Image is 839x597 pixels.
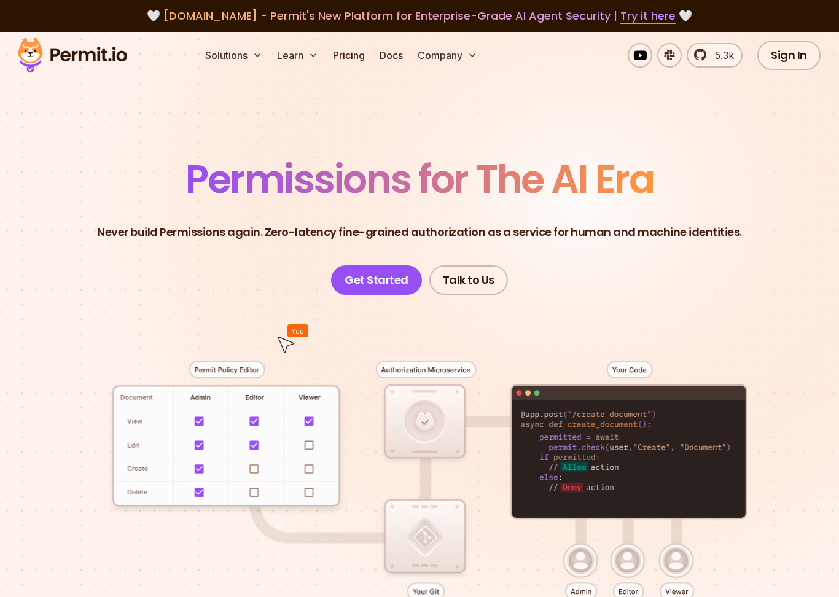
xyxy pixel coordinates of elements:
[620,8,676,24] a: Try it here
[163,8,676,23] span: [DOMAIN_NAME] - Permit's New Platform for Enterprise-Grade AI Agent Security |
[12,34,133,76] img: Permit logo
[708,48,734,63] span: 5.3k
[757,41,821,70] a: Sign In
[29,7,810,25] div: 🤍 🤍
[413,43,482,68] button: Company
[185,152,654,206] span: Permissions for The AI Era
[200,43,267,68] button: Solutions
[328,43,370,68] a: Pricing
[375,43,408,68] a: Docs
[97,224,742,241] p: Never build Permissions again. Zero-latency fine-grained authorization as a service for human and...
[272,43,323,68] button: Learn
[687,43,743,68] a: 5.3k
[331,265,422,295] a: Get Started
[429,265,508,295] a: Talk to Us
